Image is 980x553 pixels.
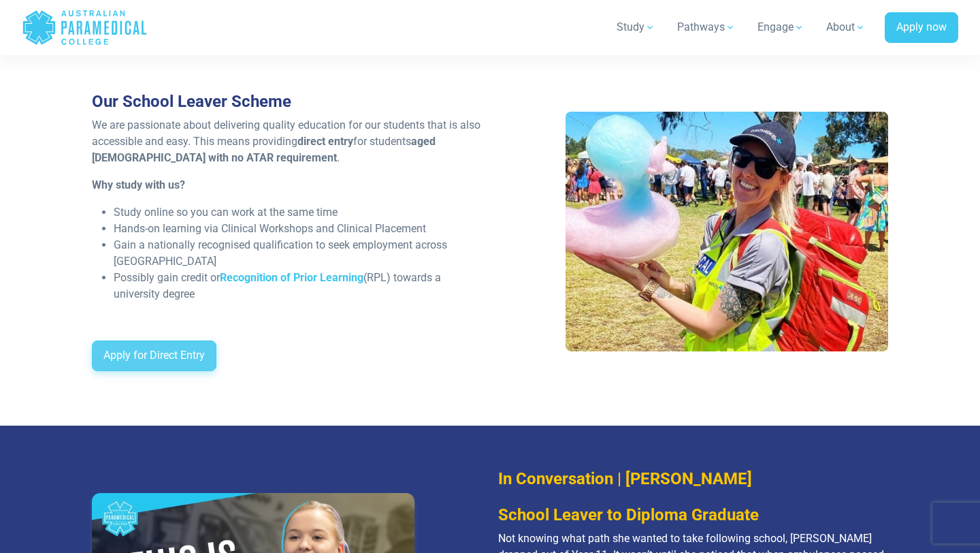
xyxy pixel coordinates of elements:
h3: Our School Leaver Scheme [92,92,482,112]
li: Study online so you can work at the same time [114,204,482,221]
a: Recognition of Prior Learning [220,271,363,284]
h3: In Conversation | [PERSON_NAME] [498,469,888,489]
li: Possibly gain credit or (RPL) towards a university degree [114,270,482,302]
a: Study [608,8,664,46]
a: Apply now [885,12,958,44]
li: Hands-on learning via Clinical Workshops and Clinical Placement [114,221,482,237]
h3: School Leaver to Diploma Graduate [498,505,888,525]
a: Apply for Direct Entry [92,341,216,372]
a: About [818,8,874,46]
li: Gain a nationally recognised qualification to seek employment across [GEOGRAPHIC_DATA] [114,237,482,270]
strong: aged [DEMOGRAPHIC_DATA] with no ATAR requirement [92,135,436,164]
strong: direct entry [297,135,353,148]
a: Engage [749,8,813,46]
a: Australian Paramedical College [22,5,148,50]
p: We are passionate about delivering quality education for our students that is also accessible and... [92,117,482,166]
a: Pathways [669,8,744,46]
strong: Why study with us? [92,178,185,191]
